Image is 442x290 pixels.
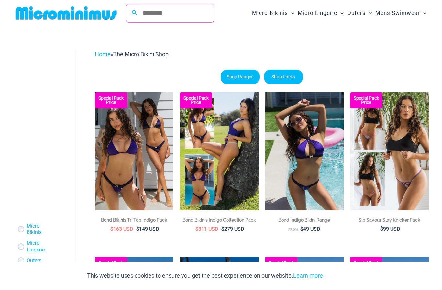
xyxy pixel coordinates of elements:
[374,3,428,23] a: Mens SwimwearMenu ToggleMenu Toggle
[95,92,173,210] a: Bond Indigo Tri Top Pack (1) Bond Indigo Tri Top Pack Back (1)Bond Indigo Tri Top Pack Back (1)
[380,226,383,232] span: $
[195,226,198,232] span: $
[366,5,372,21] span: Menu Toggle
[113,51,169,58] span: The Micro Bikini Shop
[180,217,259,223] h2: Bond Bikinis Indigo Collection Pack
[265,92,344,210] a: Bond Indigo 393 Top 285 Cheeky Bikini 10Bond Indigo 393 Top 285 Cheeky Bikini 04Bond Indigo 393 T...
[350,92,429,210] a: Collection Pack (9) Collection Pack b (5)Collection Pack b (5)
[110,226,133,232] bdi: 163 USD
[328,268,355,284] button: Accept
[380,226,400,232] bdi: 99 USD
[265,261,297,269] b: Special Pack Price
[95,51,169,58] span: »
[95,261,127,269] b: Special Pack Price
[337,5,344,21] span: Menu Toggle
[136,226,139,232] span: $
[375,5,420,21] span: Mens Swimwear
[95,51,111,58] a: Home
[132,9,138,17] a: Search icon link
[221,70,260,84] a: Shop Ranges
[110,226,113,232] span: $
[350,217,429,226] a: Sip Savour Slay Knicker Pack
[180,92,259,210] a: Bond Inidgo Collection Pack (10) Bond Indigo Bikini Collection Pack Back (6)Bond Indigo Bikini Co...
[136,226,159,232] bdi: 149 USD
[16,44,74,174] iframe: TrustedSite Certified
[221,226,224,232] span: $
[288,5,294,21] span: Menu Toggle
[138,4,214,22] input: Search Submit
[300,226,303,232] span: $
[298,5,337,21] span: Micro Lingerie
[265,217,344,223] h2: Bond Indigo Bikini Range
[350,92,429,210] img: Collection Pack (9)
[221,226,244,232] bdi: 279 USD
[293,272,323,279] a: Learn more
[95,92,173,210] img: Bond Indigo Tri Top Pack (1)
[350,217,429,223] h2: Sip Savour Slay Knicker Pack
[27,240,51,253] a: Micro Lingerie
[180,92,259,210] img: Bond Inidgo Collection Pack (10)
[87,271,323,281] p: This website uses cookies to ensure you get the best experience on our website.
[265,92,344,210] img: Bond Indigo 393 Top 285 Cheeky Bikini 10
[265,217,344,226] a: Bond Indigo Bikini Range
[195,226,218,232] bdi: 311 USD
[420,5,426,21] span: Menu Toggle
[300,226,320,232] bdi: 49 USD
[95,217,173,223] h2: Bond Bikinis Tri Top Indigo Pack
[249,2,429,24] nav: Site Navigation
[180,217,259,226] a: Bond Bikinis Indigo Collection Pack
[296,3,345,23] a: Micro LingerieMenu ToggleMenu Toggle
[95,96,127,105] b: Special Pack Price
[264,70,303,84] a: Shop Packs
[95,217,173,226] a: Bond Bikinis Tri Top Indigo Pack
[250,3,296,23] a: Micro BikinisMenu ToggleMenu Toggle
[350,261,382,269] b: Special Pack Price
[27,257,41,264] a: Outers
[180,96,212,105] b: Special Pack Price
[13,6,119,20] img: MM SHOP LOGO FLAT
[346,3,374,23] a: OutersMenu ToggleMenu Toggle
[288,228,299,232] span: From:
[350,96,382,105] b: Special Pack Price
[347,5,366,21] span: Outers
[27,223,51,236] a: Micro Bikinis
[252,5,288,21] span: Micro Bikinis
